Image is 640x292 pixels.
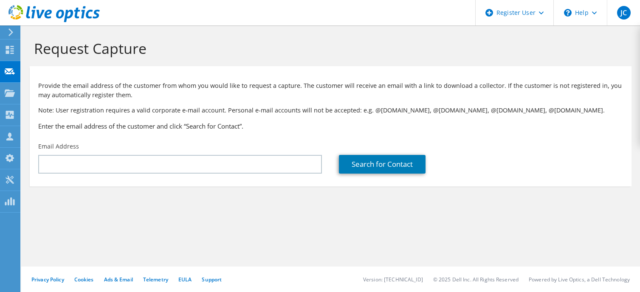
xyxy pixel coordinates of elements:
[38,121,623,131] h3: Enter the email address of the customer and click “Search for Contact”.
[202,276,222,283] a: Support
[38,142,79,151] label: Email Address
[38,81,623,100] p: Provide the email address of the customer from whom you would like to request a capture. The cust...
[433,276,519,283] li: © 2025 Dell Inc. All Rights Reserved
[617,6,631,20] span: JC
[104,276,133,283] a: Ads & Email
[143,276,168,283] a: Telemetry
[74,276,94,283] a: Cookies
[339,155,426,174] a: Search for Contact
[31,276,64,283] a: Privacy Policy
[529,276,630,283] li: Powered by Live Optics, a Dell Technology
[38,106,623,115] p: Note: User registration requires a valid corporate e-mail account. Personal e-mail accounts will ...
[363,276,423,283] li: Version: [TECHNICAL_ID]
[34,39,623,57] h1: Request Capture
[564,9,572,17] svg: \n
[178,276,192,283] a: EULA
